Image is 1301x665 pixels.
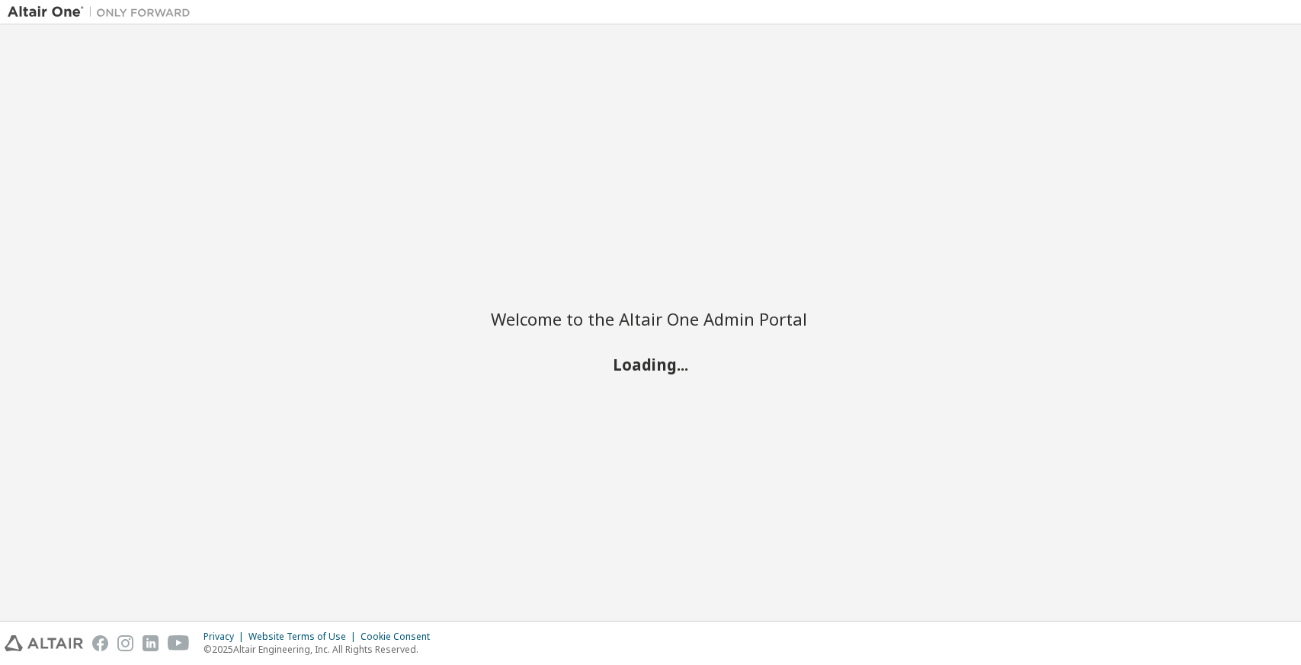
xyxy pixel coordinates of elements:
img: facebook.svg [92,635,108,651]
p: © 2025 Altair Engineering, Inc. All Rights Reserved. [203,643,439,656]
h2: Loading... [491,355,811,374]
img: youtube.svg [168,635,190,651]
img: Altair One [8,5,198,20]
div: Website Terms of Use [248,631,360,643]
div: Privacy [203,631,248,643]
h2: Welcome to the Altair One Admin Portal [491,308,811,329]
img: altair_logo.svg [5,635,83,651]
img: instagram.svg [117,635,133,651]
div: Cookie Consent [360,631,439,643]
img: linkedin.svg [143,635,159,651]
